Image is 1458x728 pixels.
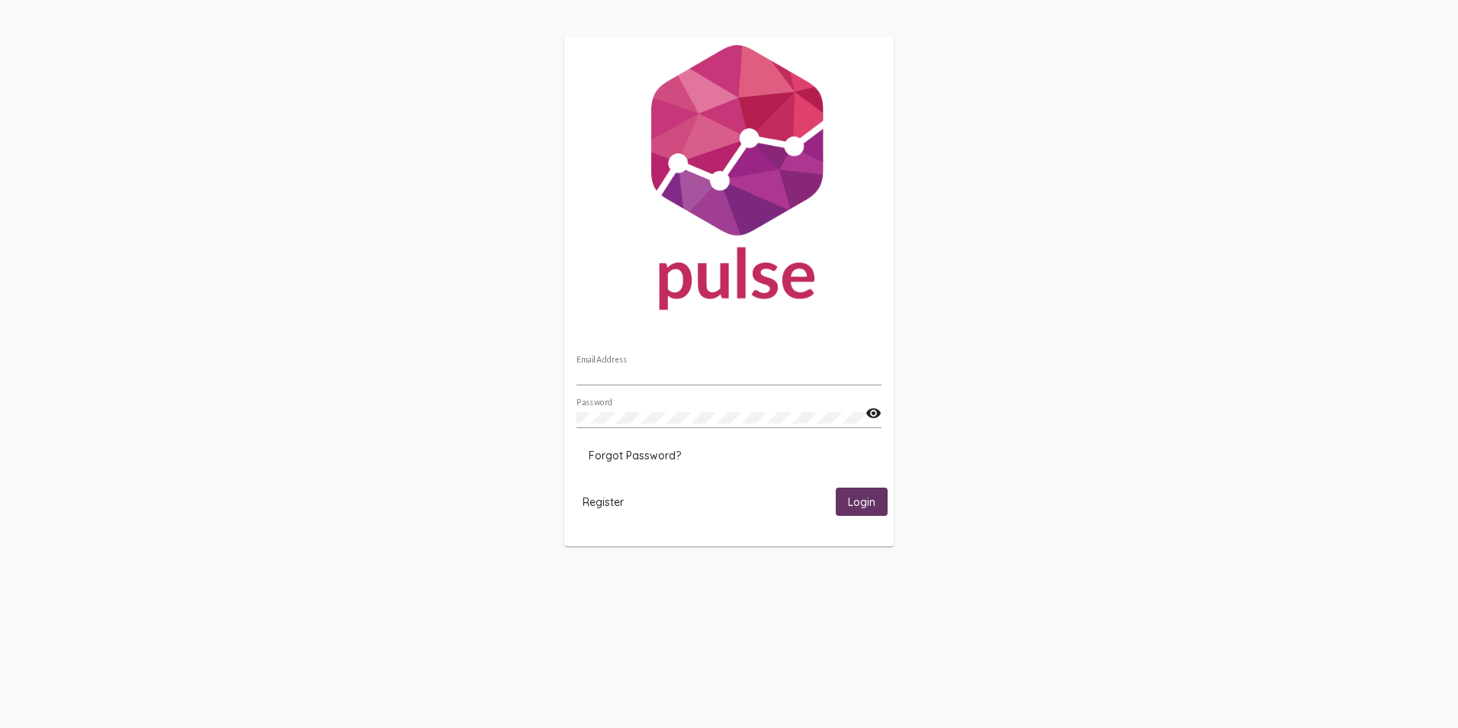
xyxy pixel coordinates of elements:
[865,404,882,423] mat-icon: visibility
[564,37,894,325] img: Pulse For Good Logo
[576,442,693,469] button: Forgot Password?
[589,449,681,462] span: Forgot Password?
[570,488,636,516] button: Register
[836,488,888,516] button: Login
[583,495,624,509] span: Register
[848,495,875,509] span: Login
